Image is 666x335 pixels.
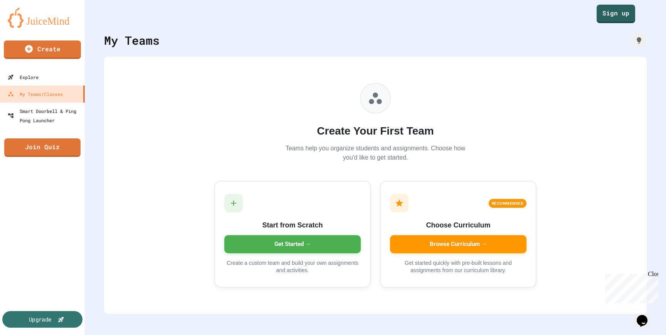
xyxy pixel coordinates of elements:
[224,220,361,231] h3: Start from Scratch
[597,5,635,23] a: Sign up
[283,144,468,162] p: Teams help you organize students and assignments. Choose how you'd like to get started.
[4,138,81,157] a: Join Quiz
[390,235,526,253] div: Browse Curriculum →
[3,3,53,49] div: Chat with us now!Close
[489,199,527,208] div: RECOMMENDED
[283,123,468,139] h2: Create Your First Team
[4,40,81,59] a: Create
[634,304,658,327] iframe: chat widget
[104,32,160,49] div: My Teams
[224,235,361,253] div: Get Started →
[8,89,63,99] div: My Teams/Classes
[602,271,658,303] iframe: chat widget
[224,259,361,274] p: Create a custom team and build your own assignments and activities.
[390,220,526,231] h3: Choose Curriculum
[8,106,82,125] div: Smart Doorbell & Ping Pong Launcher
[8,8,77,28] img: logo-orange.svg
[390,259,526,274] p: Get started quickly with pre-built lessons and assignments from our curriculum library.
[631,33,647,48] div: How it works
[8,72,39,82] div: Explore
[29,315,52,323] div: Upgrade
